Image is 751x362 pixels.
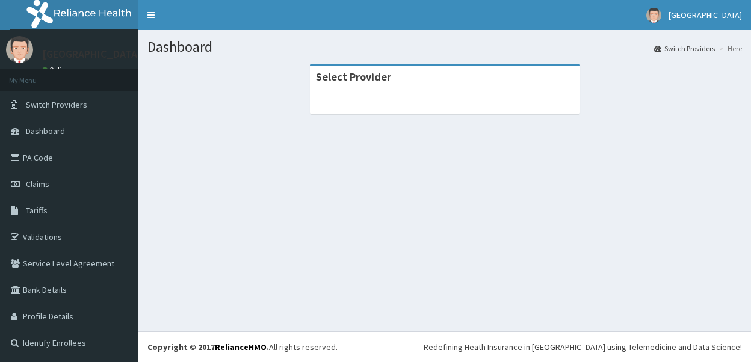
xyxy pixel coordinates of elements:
h1: Dashboard [147,39,742,55]
a: Switch Providers [654,43,715,54]
strong: Select Provider [316,70,391,84]
p: [GEOGRAPHIC_DATA] [42,49,141,60]
footer: All rights reserved. [138,331,751,362]
a: RelianceHMO [215,342,267,352]
a: Online [42,66,71,74]
span: [GEOGRAPHIC_DATA] [669,10,742,20]
img: User Image [646,8,661,23]
span: Dashboard [26,126,65,137]
span: Switch Providers [26,99,87,110]
strong: Copyright © 2017 . [147,342,269,352]
div: Redefining Heath Insurance in [GEOGRAPHIC_DATA] using Telemedicine and Data Science! [424,341,742,353]
span: Tariffs [26,205,48,216]
li: Here [716,43,742,54]
img: User Image [6,36,33,63]
span: Claims [26,179,49,189]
